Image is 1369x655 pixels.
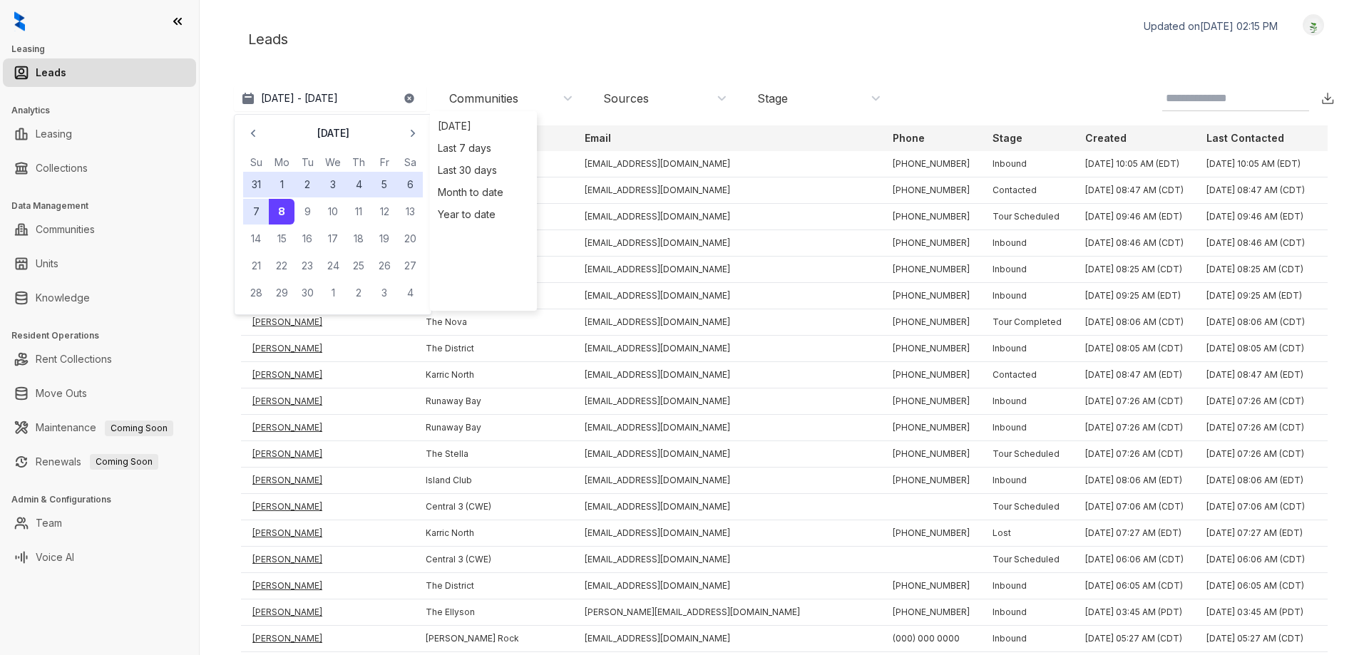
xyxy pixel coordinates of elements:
td: [DATE] 07:27 AM (EDT) [1195,520,1316,547]
th: Saturday [397,155,423,170]
div: Month to date [434,181,533,203]
td: [PERSON_NAME][EMAIL_ADDRESS][DOMAIN_NAME] [573,599,881,626]
button: 2 [294,172,320,197]
td: [PERSON_NAME] Rock [414,626,573,652]
td: [DATE] 07:26 AM (CDT) [1074,388,1195,415]
th: Wednesday [320,155,346,170]
a: Collections [36,154,88,182]
td: [DATE] 10:05 AM (EDT) [1074,151,1195,177]
h3: Leasing [11,43,199,56]
li: Collections [3,154,196,182]
button: 18 [346,226,371,252]
h3: Data Management [11,200,199,212]
button: 16 [294,226,320,252]
td: Tour Scheduled [981,494,1074,520]
button: 3 [371,280,397,306]
td: [DATE] 07:27 AM (EDT) [1074,520,1195,547]
li: Maintenance [3,413,196,442]
h3: Resident Operations [11,329,199,342]
td: [DATE] 08:25 AM (CDT) [1195,257,1316,283]
button: 5 [371,172,397,197]
button: 25 [346,253,371,279]
a: Voice AI [36,543,74,572]
td: [PHONE_NUMBER] [881,257,981,283]
td: [DATE] 08:46 AM (CDT) [1074,230,1195,257]
button: 30 [294,280,320,306]
td: [DATE] 06:05 AM (CDT) [1195,573,1316,599]
span: Coming Soon [90,454,158,470]
td: [PHONE_NUMBER] [881,388,981,415]
img: Download [1321,91,1335,105]
a: RenewalsComing Soon [36,448,158,476]
td: [PHONE_NUMBER] [881,336,981,362]
td: [DATE] 06:05 AM (CDT) [1074,573,1195,599]
td: [DATE] 06:06 AM (CDT) [1195,547,1316,573]
td: [DATE] 05:27 AM (CDT) [1195,626,1316,652]
td: Contacted [981,362,1074,388]
td: Runaway Bay [414,415,573,441]
p: [DATE] [317,126,349,140]
td: [PHONE_NUMBER] [881,362,981,388]
a: Units [36,249,58,278]
td: [EMAIL_ADDRESS][DOMAIN_NAME] [573,309,881,336]
li: Move Outs [3,379,196,408]
td: [PHONE_NUMBER] [881,415,981,441]
td: [EMAIL_ADDRESS][DOMAIN_NAME] [573,547,881,573]
td: [DATE] 07:26 AM (CDT) [1195,388,1316,415]
td: [PHONE_NUMBER] [881,177,981,204]
a: Leasing [36,120,72,148]
td: [PERSON_NAME] [241,573,414,599]
td: [EMAIL_ADDRESS][DOMAIN_NAME] [573,388,881,415]
td: [PHONE_NUMBER] [881,204,981,230]
p: Last Contacted [1206,131,1284,145]
td: Inbound [981,257,1074,283]
button: 15 [269,226,294,252]
td: [PERSON_NAME] [241,415,414,441]
button: 26 [371,253,397,279]
li: Voice AI [3,543,196,572]
td: [DATE] 08:05 AM (CDT) [1195,336,1316,362]
td: Inbound [981,468,1074,494]
td: [EMAIL_ADDRESS][DOMAIN_NAME] [573,283,881,309]
td: [PHONE_NUMBER] [881,230,981,257]
td: Inbound [981,230,1074,257]
td: [DATE] 05:27 AM (CDT) [1074,626,1195,652]
td: Contacted [981,177,1074,204]
td: Tour Scheduled [981,441,1074,468]
div: Sources [603,91,649,106]
th: Thursday [346,155,371,170]
td: [PERSON_NAME] [241,468,414,494]
td: [EMAIL_ADDRESS][DOMAIN_NAME] [573,336,881,362]
button: 22 [269,253,294,279]
td: [PERSON_NAME] [241,362,414,388]
td: Island Club [414,468,573,494]
li: Renewals [3,448,196,476]
td: [DATE] 07:26 AM (CDT) [1074,441,1195,468]
td: Inbound [981,388,1074,415]
td: The Nova [414,309,573,336]
button: 17 [320,226,346,252]
td: [PHONE_NUMBER] [881,520,981,547]
button: 21 [243,253,269,279]
img: logo [14,11,25,31]
button: 4 [346,172,371,197]
td: [EMAIL_ADDRESS][DOMAIN_NAME] [573,204,881,230]
td: [DATE] 08:47 AM (CDT) [1195,177,1316,204]
button: 1 [320,280,346,306]
p: Phone [893,131,925,145]
button: 10 [320,199,346,225]
button: 4 [397,280,423,306]
td: [PERSON_NAME] [241,336,414,362]
td: Inbound [981,573,1074,599]
td: [DATE] 03:45 AM (PDT) [1195,599,1316,626]
td: [EMAIL_ADDRESS][DOMAIN_NAME] [573,468,881,494]
td: [DATE] 07:06 AM (CDT) [1074,494,1195,520]
td: [DATE] 07:06 AM (CDT) [1195,494,1316,520]
p: Email [585,131,611,145]
td: [EMAIL_ADDRESS][DOMAIN_NAME] [573,415,881,441]
td: [EMAIL_ADDRESS][DOMAIN_NAME] [573,573,881,599]
div: Year to date [434,203,533,225]
li: Team [3,509,196,537]
td: [PHONE_NUMBER] [881,309,981,336]
td: (000) 000 0000 [881,626,981,652]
